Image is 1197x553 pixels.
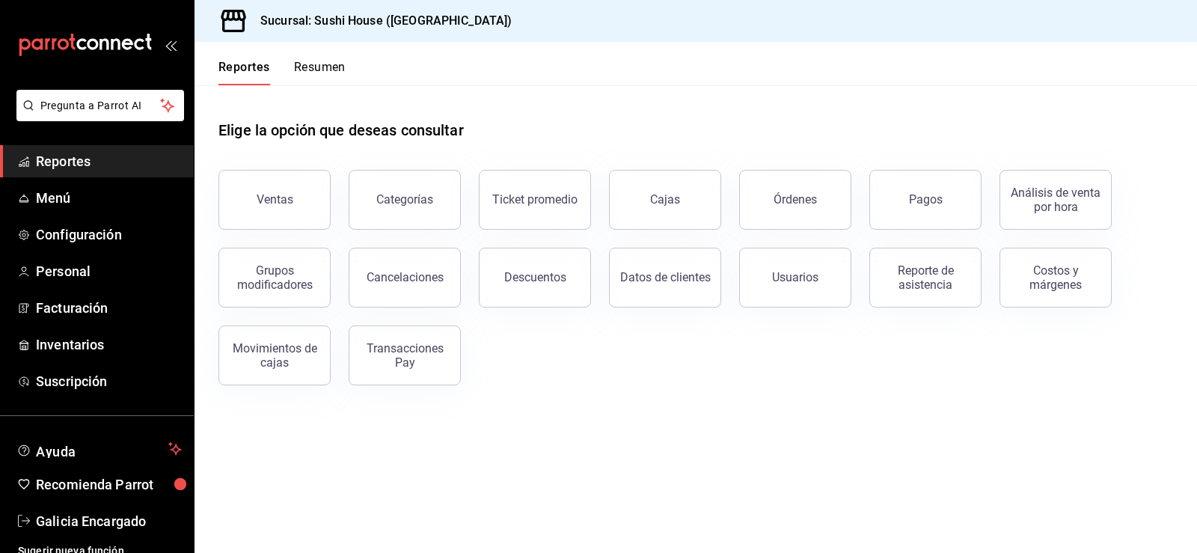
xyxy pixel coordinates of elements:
[218,119,464,141] h1: Elige la opción que deseas consultar
[36,474,182,495] span: Recomienda Parrot
[36,511,182,531] span: Galicia Encargado
[609,248,721,308] button: Datos de clientes
[999,170,1112,230] button: Análisis de venta por hora
[36,440,162,458] span: Ayuda
[609,170,721,230] a: Cajas
[16,90,184,121] button: Pregunta a Parrot AI
[36,298,182,318] span: Facturación
[479,248,591,308] button: Descuentos
[218,60,270,85] button: Reportes
[218,60,346,85] div: navigation tabs
[218,326,331,385] button: Movimientos de cajas
[909,192,943,207] div: Pagos
[879,263,972,292] div: Reporte de asistencia
[367,270,444,284] div: Cancelaciones
[620,270,711,284] div: Datos de clientes
[218,170,331,230] button: Ventas
[165,39,177,51] button: open_drawer_menu
[358,341,451,370] div: Transacciones Pay
[36,371,182,391] span: Suscripción
[248,12,512,30] h3: Sucursal: Sushi House ([GEOGRAPHIC_DATA])
[349,170,461,230] button: Categorías
[869,170,982,230] button: Pagos
[504,270,566,284] div: Descuentos
[999,248,1112,308] button: Costos y márgenes
[650,191,681,209] div: Cajas
[376,192,433,207] div: Categorías
[774,192,817,207] div: Órdenes
[228,263,321,292] div: Grupos modificadores
[739,248,851,308] button: Usuarios
[739,170,851,230] button: Órdenes
[349,248,461,308] button: Cancelaciones
[1009,186,1102,214] div: Análisis de venta por hora
[492,192,578,207] div: Ticket promedio
[40,98,161,114] span: Pregunta a Parrot AI
[1009,263,1102,292] div: Costos y márgenes
[10,109,184,124] a: Pregunta a Parrot AI
[218,248,331,308] button: Grupos modificadores
[772,270,818,284] div: Usuarios
[257,192,293,207] div: Ventas
[36,151,182,171] span: Reportes
[36,261,182,281] span: Personal
[349,326,461,385] button: Transacciones Pay
[869,248,982,308] button: Reporte de asistencia
[294,60,346,85] button: Resumen
[479,170,591,230] button: Ticket promedio
[36,188,182,208] span: Menú
[228,341,321,370] div: Movimientos de cajas
[36,224,182,245] span: Configuración
[36,334,182,355] span: Inventarios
